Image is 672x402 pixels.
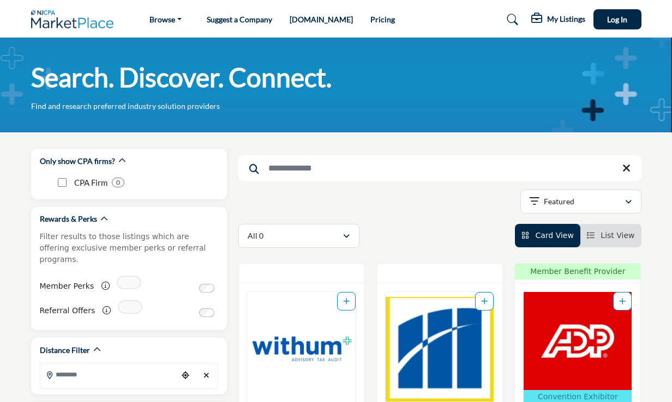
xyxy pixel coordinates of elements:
a: Add To List [343,297,350,306]
div: Clear search location [199,364,214,387]
a: Add To List [481,297,488,306]
a: Suggest a Company [207,15,272,24]
div: 0 Results For CPA Firm [112,178,124,187]
input: Search Keyword [238,155,641,181]
h5: My Listings [547,14,585,24]
span: Log In [607,15,627,24]
div: My Listings [531,13,585,26]
span: List View [601,231,634,240]
p: Filter results to those listings which are offering exclusive member perks or referral programs. [40,231,218,265]
h2: Rewards & Perks [40,214,97,224]
p: CPA Firm: CPA Firm [74,176,107,189]
span: Member Benefit Provider [518,266,637,277]
label: Referral Offers [40,301,95,320]
button: All 0 [238,224,359,248]
button: Featured [520,190,641,214]
span: Card View [535,231,573,240]
input: CPA Firm checkbox [58,178,67,187]
a: View Card [521,231,574,240]
input: Switch to Referral Offers [199,308,214,317]
p: All 0 [248,230,263,241]
p: Find and research preferred industry solution providers [31,101,220,112]
h2: Distance Filter [40,345,90,356]
p: Featured [544,196,574,207]
a: Add To List [619,297,626,306]
input: Switch to Member Perks [199,284,214,293]
img: Site Logo [31,10,119,28]
input: Search Location [40,364,178,385]
a: View List [587,231,635,240]
label: Member Perks [40,277,94,296]
a: Browse [142,12,189,27]
button: Log In [593,9,641,29]
div: Choose your current location [177,364,193,387]
h2: Only show CPA firms? [40,156,115,167]
a: Pricing [370,15,395,24]
a: [DOMAIN_NAME] [290,15,353,24]
b: 0 [116,179,120,186]
li: List View [580,224,641,247]
img: ADP [524,292,632,390]
a: Search [496,11,525,28]
h1: Search. Discover. Connect. [31,60,332,94]
li: Card View [515,224,580,247]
